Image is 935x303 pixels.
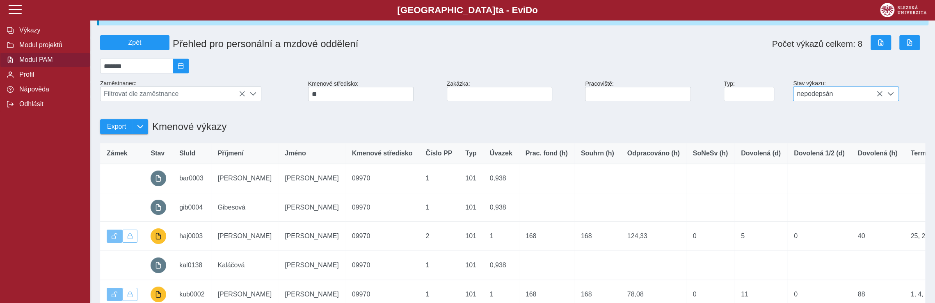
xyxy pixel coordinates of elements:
[17,27,83,34] span: Výkazy
[459,164,483,193] td: 101
[173,251,211,280] td: kal0138
[211,193,279,222] td: Gibesová
[278,222,345,251] td: [PERSON_NAME]
[17,71,83,78] span: Profil
[794,150,845,157] span: Dovolená 1/2 (d)
[345,164,419,193] td: 09970
[772,39,862,49] span: Počet výkazů celkem: 8
[104,39,166,46] span: Zpět
[419,164,459,193] td: 1
[179,150,195,157] span: SluId
[151,257,166,273] button: prázdný
[211,222,279,251] td: [PERSON_NAME]
[519,222,574,251] td: 168
[465,150,476,157] span: Typ
[345,251,419,280] td: 09970
[17,86,83,93] span: Nápověda
[173,193,211,222] td: gib0004
[526,5,532,15] span: D
[851,222,904,251] td: 40
[790,77,928,105] div: Stav výkazu:
[483,251,519,280] td: 0,938
[345,222,419,251] td: 09970
[419,222,459,251] td: 2
[871,35,891,50] button: Export do Excelu
[734,222,787,251] td: 5
[574,222,621,251] td: 168
[793,87,883,101] span: nepodepsán
[532,5,538,15] span: o
[100,35,169,50] button: Zpět
[581,150,614,157] span: Souhrn (h)
[787,222,851,251] td: 0
[880,3,926,17] img: logo_web_su.png
[627,150,680,157] span: Odpracováno (h)
[169,35,585,53] h1: Přehled pro personální a mzdové oddělení
[459,222,483,251] td: 101
[495,5,498,15] span: t
[151,200,166,215] button: prázdný
[720,77,790,105] div: Typ:
[25,5,910,16] b: [GEOGRAPHIC_DATA] a - Evi
[443,77,582,105] div: Zakázka:
[857,150,897,157] span: Dovolená (h)
[621,222,686,251] td: 124,33
[693,150,728,157] span: SoNeSv (h)
[483,164,519,193] td: 0,938
[173,222,211,251] td: haj0003
[526,150,568,157] span: Prac. fond (h)
[151,150,165,157] span: Stav
[151,228,166,244] button: probíhají úpravy
[741,150,781,157] span: Dovolená (d)
[483,193,519,222] td: 0,938
[97,77,305,105] div: Zaměstnanec:
[419,193,459,222] td: 1
[459,193,483,222] td: 101
[107,230,122,243] button: Výkaz je odemčen.
[101,87,245,101] span: Filtrovat dle zaměstnance
[278,164,345,193] td: [PERSON_NAME]
[419,251,459,280] td: 1
[305,77,443,105] div: Kmenové středisko:
[211,251,279,280] td: Kaláčová
[17,100,83,108] span: Odhlásit
[489,150,512,157] span: Úvazek
[107,288,122,301] button: Výkaz je odemčen.
[686,222,734,251] td: 0
[425,150,452,157] span: Číslo PP
[285,150,306,157] span: Jméno
[100,119,133,134] button: Export
[483,222,519,251] td: 1
[218,150,244,157] span: Příjmení
[122,288,138,301] button: Uzamknout lze pouze výkaz, který je podepsán a schválen.
[459,251,483,280] td: 101
[151,171,166,186] button: prázdný
[17,56,83,64] span: Modul PAM
[151,287,166,302] button: probíhají úpravy
[352,150,413,157] span: Kmenové středisko
[17,41,83,49] span: Modul projektů
[211,164,279,193] td: [PERSON_NAME]
[173,59,189,73] button: 2025/08
[148,117,226,137] h1: Kmenové výkazy
[173,164,211,193] td: bar0003
[107,150,128,157] span: Zámek
[899,35,920,50] button: Export do PDF
[122,230,138,243] button: Uzamknout lze pouze výkaz, který je podepsán a schválen.
[345,193,419,222] td: 09970
[278,251,345,280] td: [PERSON_NAME]
[107,123,126,130] span: Export
[278,193,345,222] td: [PERSON_NAME]
[582,77,720,105] div: Pracoviště:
